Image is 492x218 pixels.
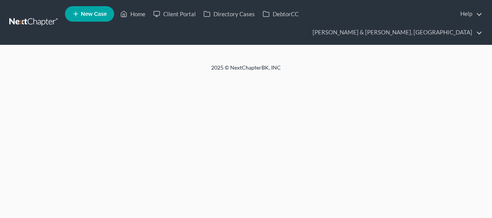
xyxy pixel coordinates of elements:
new-legal-case-button: New Case [65,6,114,22]
a: Client Portal [149,7,200,21]
a: Home [116,7,149,21]
a: Directory Cases [200,7,259,21]
div: 2025 © NextChapterBK, INC [26,64,466,78]
a: Help [456,7,482,21]
a: DebtorCC [259,7,302,21]
a: [PERSON_NAME] & [PERSON_NAME], [GEOGRAPHIC_DATA] [309,26,482,39]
